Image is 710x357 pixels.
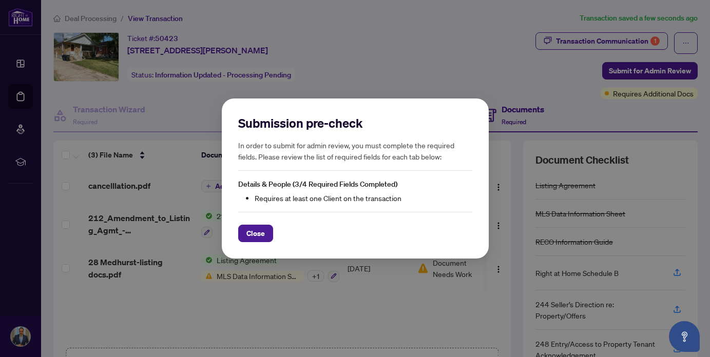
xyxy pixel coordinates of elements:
[255,192,472,204] li: Requires at least one Client on the transaction
[238,180,397,189] span: Details & People (3/4 Required Fields Completed)
[246,225,265,242] span: Close
[238,140,472,162] h5: In order to submit for admin review, you must complete the required fields. Please review the lis...
[238,115,472,131] h2: Submission pre-check
[238,225,273,242] button: Close
[669,321,700,352] button: Open asap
